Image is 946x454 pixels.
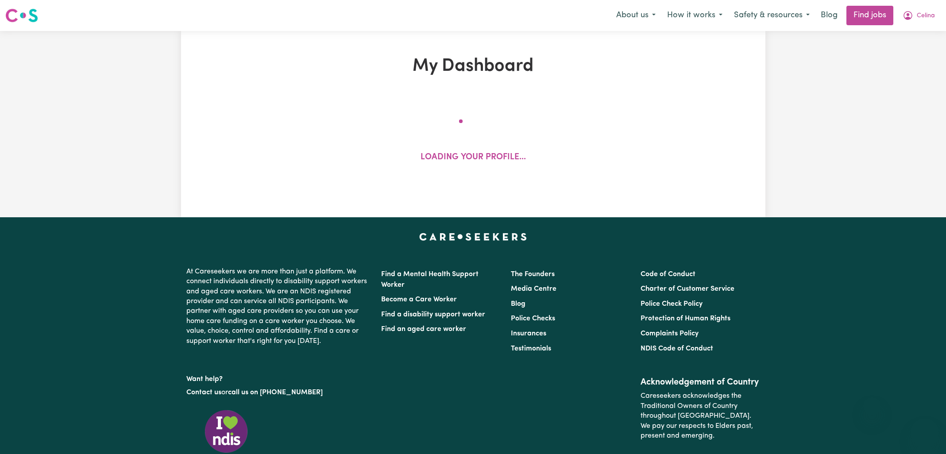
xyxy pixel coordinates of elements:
img: Careseekers logo [5,8,38,23]
a: Find a Mental Health Support Worker [381,271,479,289]
a: Media Centre [511,285,556,292]
button: Safety & resources [728,6,815,25]
a: Find a disability support worker [381,311,485,318]
a: Blog [815,6,843,25]
iframe: Close message [863,397,881,415]
a: Charter of Customer Service [641,285,734,292]
a: Become a Care Worker [381,296,457,303]
p: Want help? [186,371,371,384]
p: Loading your profile... [421,151,526,164]
p: At Careseekers we are more than just a platform. We connect individuals directly to disability su... [186,263,371,350]
a: Testimonials [511,345,551,352]
h2: Acknowledgement of Country [641,377,760,388]
button: My Account [897,6,941,25]
a: Blog [511,300,525,308]
span: Celina [917,11,935,21]
h1: My Dashboard [284,56,663,77]
a: Complaints Policy [641,330,699,337]
a: NDIS Code of Conduct [641,345,713,352]
button: How it works [661,6,728,25]
p: or [186,384,371,401]
iframe: Button to launch messaging window [911,419,939,447]
a: The Founders [511,271,555,278]
button: About us [610,6,661,25]
a: Find jobs [846,6,893,25]
p: Careseekers acknowledges the Traditional Owners of Country throughout [GEOGRAPHIC_DATA]. We pay o... [641,388,760,444]
a: Police Checks [511,315,555,322]
a: Code of Conduct [641,271,695,278]
a: call us on [PHONE_NUMBER] [228,389,323,396]
a: Contact us [186,389,221,396]
a: Protection of Human Rights [641,315,730,322]
a: Police Check Policy [641,300,703,308]
a: Find an aged care worker [381,326,466,333]
a: Careseekers home page [419,233,527,240]
a: Careseekers logo [5,5,38,26]
a: Insurances [511,330,546,337]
